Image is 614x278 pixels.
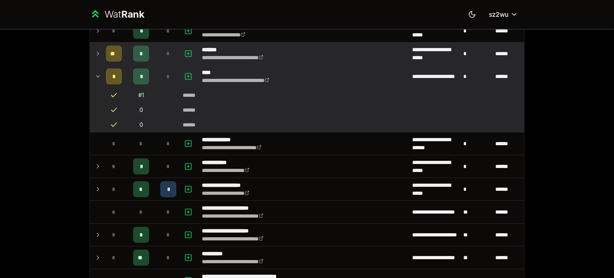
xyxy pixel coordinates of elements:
[138,91,144,99] div: # 1
[482,7,524,22] button: sz2wu
[489,10,508,19] span: sz2wu
[125,103,157,117] td: 0
[121,8,144,20] span: Rank
[90,8,144,21] a: WatRank
[125,118,157,132] td: 0
[104,8,144,21] div: Wat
